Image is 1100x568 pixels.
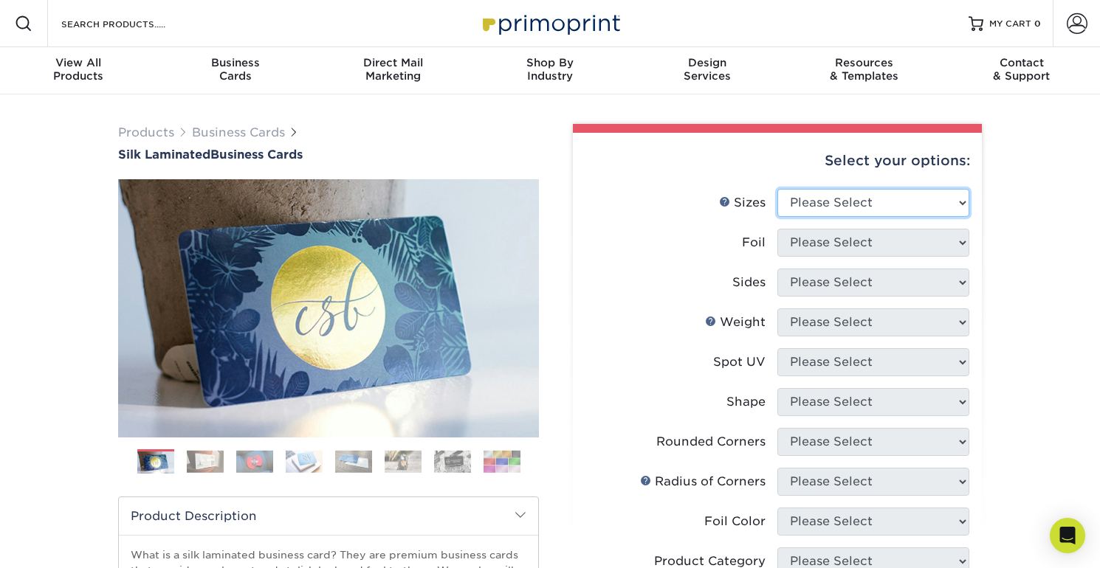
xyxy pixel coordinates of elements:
[157,47,314,94] a: BusinessCards
[476,7,624,39] img: Primoprint
[732,274,766,291] div: Sides
[60,15,204,32] input: SEARCH PRODUCTS.....
[118,125,174,139] a: Products
[286,450,323,473] img: Business Cards 04
[742,234,766,252] div: Foil
[656,433,766,451] div: Rounded Corners
[119,497,538,535] h2: Product Description
[236,450,273,473] img: Business Cards 03
[314,56,472,69] span: Direct Mail
[157,56,314,69] span: Business
[118,148,539,162] h1: Business Cards
[989,18,1031,30] span: MY CART
[628,56,786,83] div: Services
[726,393,766,411] div: Shape
[719,194,766,212] div: Sizes
[704,513,766,530] div: Foil Color
[118,148,539,162] a: Silk LaminatedBusiness Cards
[187,450,224,473] img: Business Cards 02
[192,125,285,139] a: Business Cards
[314,56,472,83] div: Marketing
[786,56,943,69] span: Resources
[335,450,372,473] img: Business Cards 05
[628,56,786,69] span: Design
[705,314,766,331] div: Weight
[434,450,471,473] img: Business Cards 07
[314,47,472,94] a: Direct MailMarketing
[628,47,786,94] a: DesignServices
[786,47,943,94] a: Resources& Templates
[472,56,629,69] span: Shop By
[157,56,314,83] div: Cards
[640,473,766,491] div: Radius of Corners
[585,133,970,189] div: Select your options:
[786,56,943,83] div: & Templates
[118,98,539,519] img: Silk Laminated 01
[472,56,629,83] div: Industry
[385,450,422,473] img: Business Cards 06
[484,450,520,473] img: Business Cards 08
[1050,518,1085,553] div: Open Intercom Messenger
[118,148,210,162] span: Silk Laminated
[943,47,1100,94] a: Contact& Support
[472,47,629,94] a: Shop ByIndustry
[943,56,1100,83] div: & Support
[137,444,174,481] img: Business Cards 01
[713,353,766,371] div: Spot UV
[943,56,1100,69] span: Contact
[1034,18,1041,29] span: 0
